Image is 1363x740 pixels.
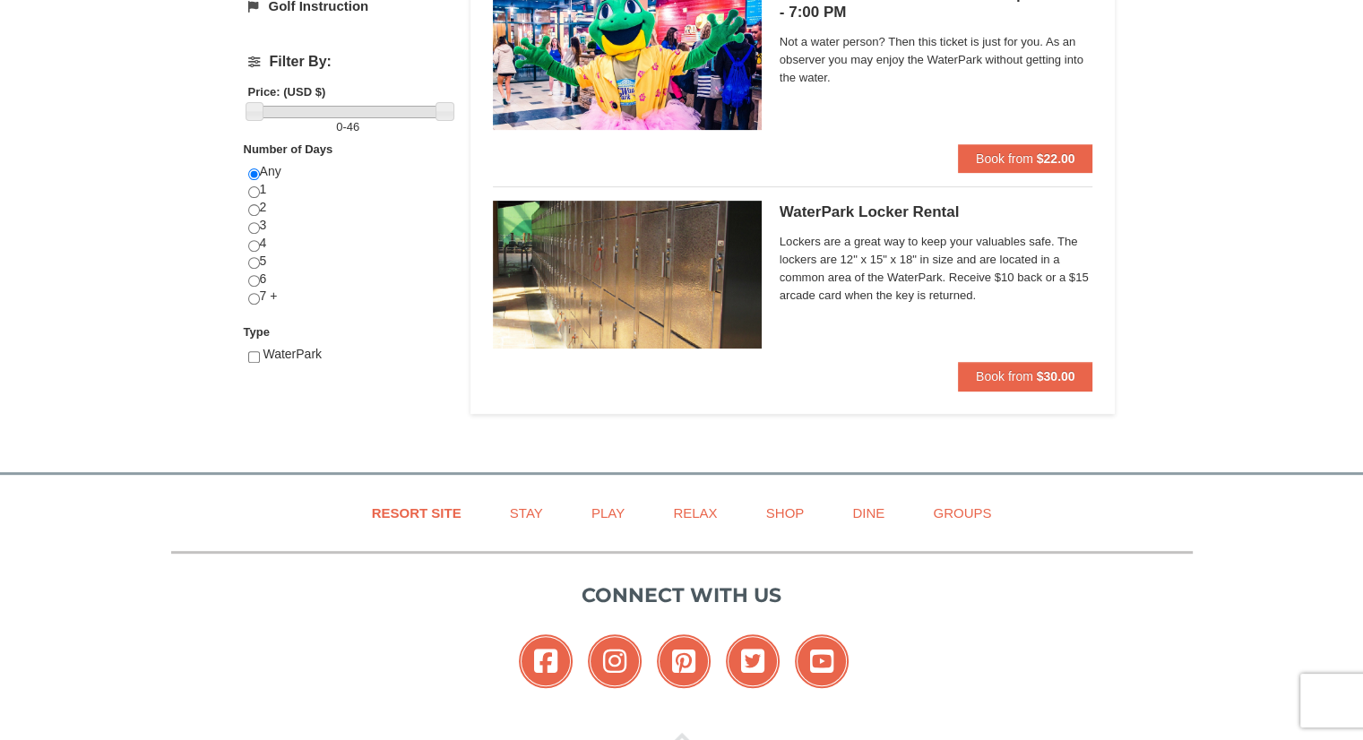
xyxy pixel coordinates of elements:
[248,85,326,99] strong: Price: (USD $)
[958,362,1093,391] button: Book from $30.00
[780,233,1093,305] span: Lockers are a great way to keep your valuables safe. The lockers are 12" x 15" x 18" in size and ...
[780,203,1093,221] h5: WaterPark Locker Rental
[744,493,827,533] a: Shop
[493,201,762,348] img: 6619917-1005-d92ad057.png
[958,144,1093,173] button: Book from $22.00
[976,369,1033,383] span: Book from
[244,142,333,156] strong: Number of Days
[651,493,739,533] a: Relax
[487,493,565,533] a: Stay
[569,493,647,533] a: Play
[248,118,448,136] label: -
[171,581,1193,610] p: Connect with us
[349,493,484,533] a: Resort Site
[780,33,1093,87] span: Not a water person? Then this ticket is just for you. As an observer you may enjoy the WaterPark ...
[336,120,342,133] span: 0
[830,493,907,533] a: Dine
[248,54,448,70] h4: Filter By:
[347,120,359,133] span: 46
[244,325,270,339] strong: Type
[263,347,322,361] span: WaterPark
[976,151,1033,166] span: Book from
[1037,151,1075,166] strong: $22.00
[248,163,448,323] div: Any 1 2 3 4 5 6 7 +
[910,493,1014,533] a: Groups
[1037,369,1075,383] strong: $30.00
